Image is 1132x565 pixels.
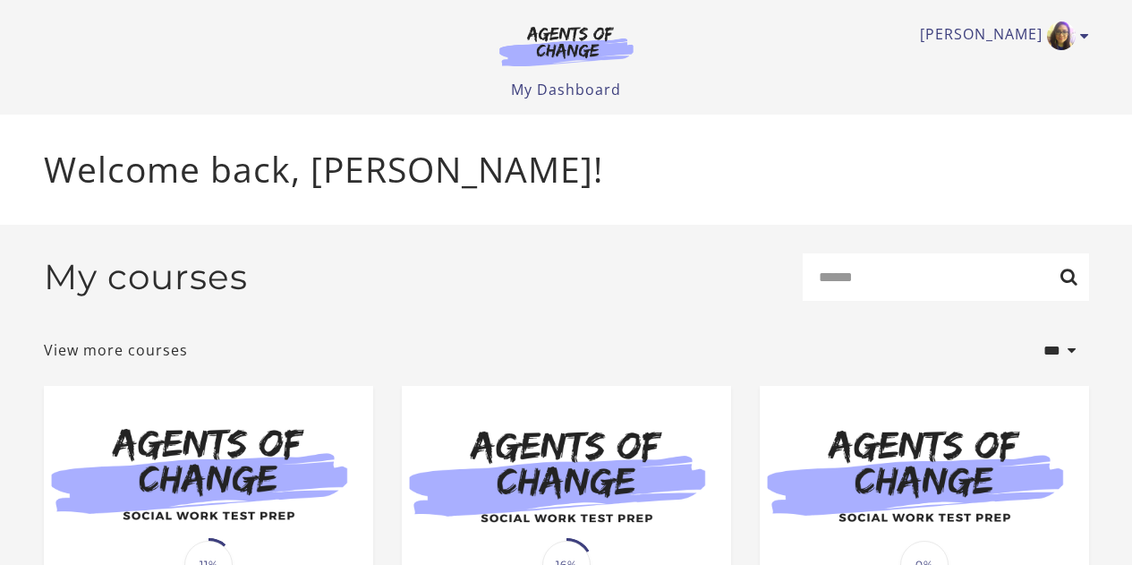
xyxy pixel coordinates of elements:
p: Welcome back, [PERSON_NAME]! [44,143,1089,196]
h2: My courses [44,256,248,298]
a: Toggle menu [920,21,1080,50]
img: Agents of Change Logo [481,25,652,66]
a: View more courses [44,339,188,361]
a: My Dashboard [511,80,621,99]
